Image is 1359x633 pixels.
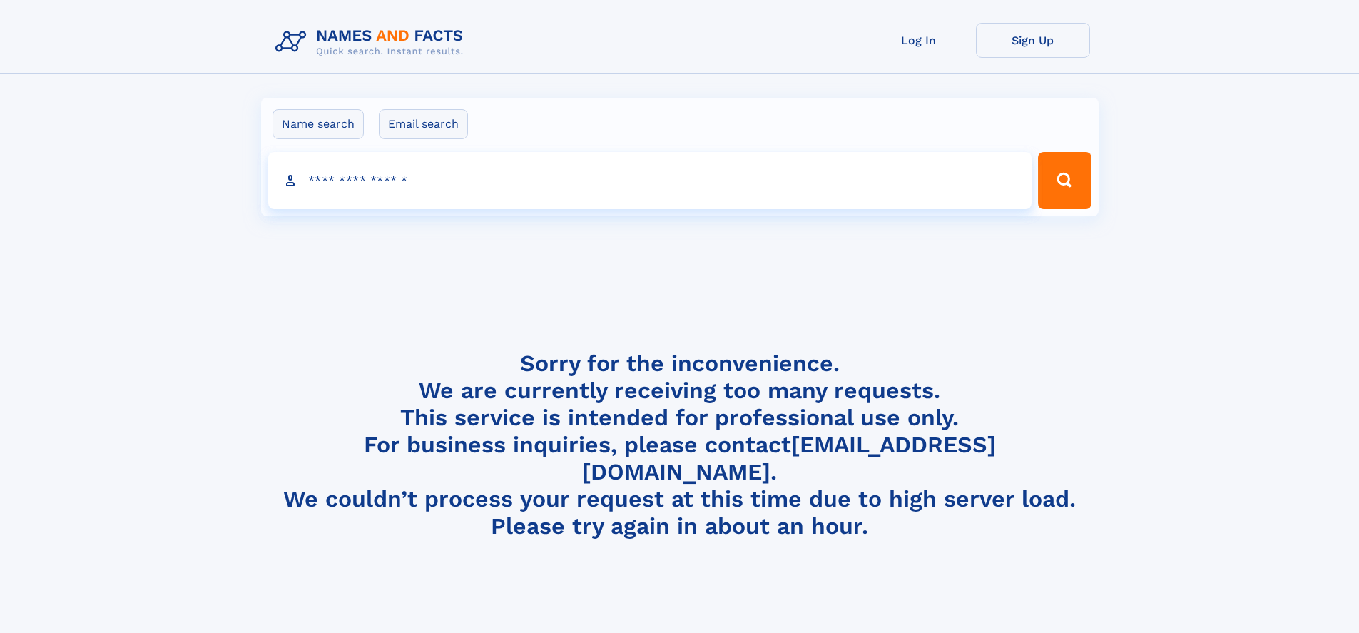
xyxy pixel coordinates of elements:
[976,23,1090,58] a: Sign Up
[582,431,996,485] a: [EMAIL_ADDRESS][DOMAIN_NAME]
[270,23,475,61] img: Logo Names and Facts
[270,350,1090,540] h4: Sorry for the inconvenience. We are currently receiving too many requests. This service is intend...
[268,152,1032,209] input: search input
[1038,152,1091,209] button: Search Button
[862,23,976,58] a: Log In
[273,109,364,139] label: Name search
[379,109,468,139] label: Email search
